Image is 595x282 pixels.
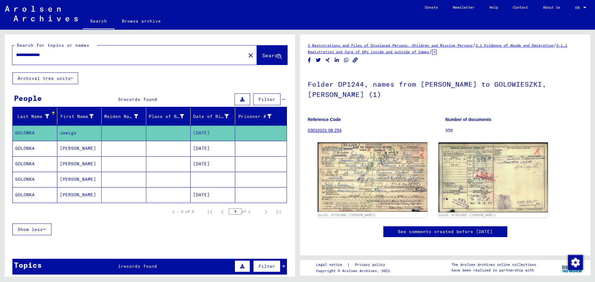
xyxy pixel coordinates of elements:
[57,172,102,187] mat-cell: [PERSON_NAME]
[146,108,191,125] mat-header-cell: Place of Birth
[193,111,236,121] div: Date of Birth
[5,6,78,21] img: Arolsen_neg.svg
[149,111,192,121] div: Place of Birth
[308,43,473,48] a: 3 Registrations and Files of Displaced Persons, Children and Missing Persons
[193,113,229,120] div: Date of Birth
[238,111,280,121] div: Prisoner #
[191,156,235,171] mat-cell: [DATE]
[308,128,342,133] a: 03010101 08 254
[260,206,272,218] button: Next page
[13,108,57,125] mat-header-cell: Last Name
[121,263,157,269] span: records found
[318,213,376,217] a: DocID: 67201900 ([PERSON_NAME])
[253,260,280,272] button: Filter
[83,14,114,30] a: Search
[258,263,275,269] span: Filter
[17,42,89,48] mat-label: Search for topics or names
[445,117,491,122] b: Number of documents
[13,141,57,156] mat-cell: GOLONKA
[191,187,235,202] mat-cell: [DATE]
[57,125,102,141] mat-cell: Jawiga
[102,108,146,125] mat-header-cell: Maiden Name
[473,42,475,48] span: /
[324,56,331,64] button: Share on Xing
[118,97,121,102] span: 5
[12,72,78,84] button: Archival tree units
[318,142,427,212] img: 001.jpg
[334,56,340,64] button: Share on LinkedIn
[343,56,350,64] button: Share on WhatsApp
[14,93,42,104] div: People
[13,187,57,202] mat-cell: GOLONKA
[253,93,280,105] button: Filter
[13,172,57,187] mat-cell: GOLONKA
[15,113,49,120] div: Last Name
[350,262,393,268] a: Privacy policy
[439,142,548,212] img: 002.jpg
[316,262,393,268] div: |
[229,209,260,215] div: of 1
[238,113,272,120] div: Prisoner #
[60,111,102,121] div: First Name
[191,125,235,141] mat-cell: [DATE]
[475,43,553,48] a: 3.1 Evidence of Abode and Emigration
[172,209,194,215] div: 1 – 5 of 5
[553,42,556,48] span: /
[352,56,359,64] button: Copy link
[308,70,583,107] h1: Folder DP1244, names from [PERSON_NAME] to GOLOWIESZKI, [PERSON_NAME] (1)
[118,263,121,269] span: 1
[262,52,281,59] span: Search
[14,259,42,271] div: Topics
[191,108,235,125] mat-header-cell: Date of Birth
[57,141,102,156] mat-cell: [PERSON_NAME]
[104,111,146,121] div: Maiden Name
[452,262,536,267] p: The Arolsen Archives online collections
[247,52,254,59] mat-icon: close
[439,213,496,217] a: DocID: 67201900 ([PERSON_NAME])
[445,127,583,134] p: 359
[191,141,235,156] mat-cell: [DATE]
[235,108,287,125] mat-header-cell: Prisoner #
[306,56,313,64] button: Share on Facebook
[308,117,341,122] b: Reference Code
[258,97,275,102] span: Filter
[316,268,393,274] p: Copyright © Arolsen Archives, 2021
[114,14,168,28] a: Browse archive
[316,262,347,268] a: Legal notice
[257,46,287,65] button: Search
[18,227,43,232] span: Show less
[575,6,582,10] span: EN
[121,97,157,102] span: records found
[561,260,584,275] img: yv_logo.png
[245,49,257,61] button: Clear
[13,125,57,141] mat-cell: GOLONKA
[315,56,322,64] button: Share on Twitter
[452,267,536,273] p: have been realized in partnership with
[149,113,184,120] div: Place of Birth
[204,206,216,218] button: First page
[57,156,102,171] mat-cell: [PERSON_NAME]
[216,206,229,218] button: Previous page
[568,255,583,270] img: Change consent
[15,111,57,121] div: Last Name
[57,108,102,125] mat-header-cell: First Name
[12,223,51,235] button: Show less
[429,49,432,54] span: /
[272,206,284,218] button: Last page
[104,113,138,120] div: Maiden Name
[57,187,102,202] mat-cell: [PERSON_NAME]
[398,228,493,235] a: See comments created before [DATE]
[13,156,57,171] mat-cell: GOLONKA
[60,113,94,120] div: First Name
